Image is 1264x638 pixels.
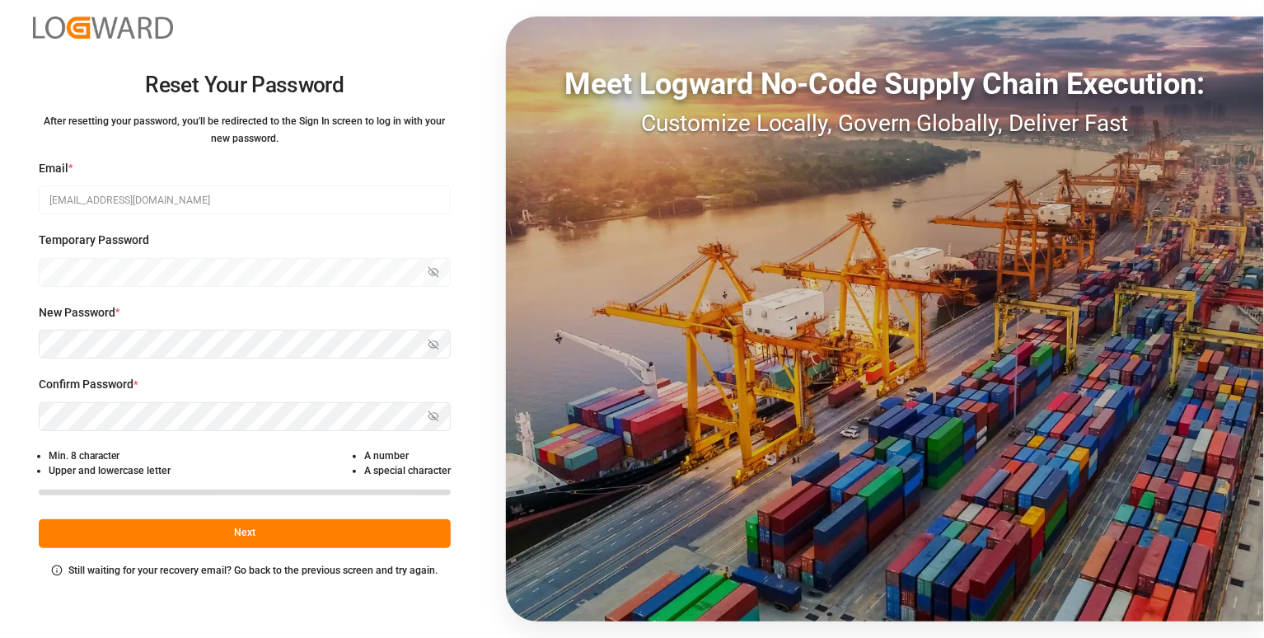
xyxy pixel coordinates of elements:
small: A special character [364,465,451,476]
li: Min. 8 character [49,448,171,463]
small: After resetting your password, you'll be redirected to the Sign In screen to log in with your new... [44,115,445,144]
small: Upper and lowercase letter [49,465,171,476]
img: Logward_new_orange.png [33,16,173,39]
input: Enter your email [39,185,451,214]
button: Next [39,519,451,548]
small: A number [364,450,409,462]
span: New Password [39,304,115,321]
div: Meet Logward No-Code Supply Chain Execution: [506,62,1264,106]
span: Confirm Password [39,376,133,393]
h2: Reset Your Password [39,59,451,112]
span: Email [39,160,68,177]
span: Temporary Password [39,232,149,249]
small: Still waiting for your recovery email? Go back to the previous screen and try again. [68,565,438,576]
div: Customize Locally, Govern Globally, Deliver Fast [506,106,1264,141]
